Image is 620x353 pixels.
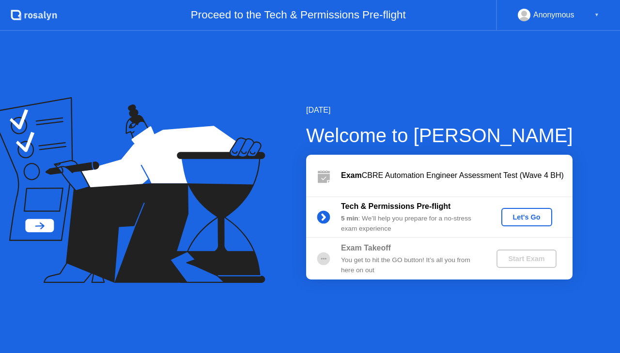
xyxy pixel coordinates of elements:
[306,121,573,150] div: Welcome to [PERSON_NAME]
[505,213,548,221] div: Let's Go
[341,171,362,179] b: Exam
[341,244,391,252] b: Exam Takeoff
[533,9,574,21] div: Anonymous
[496,250,556,268] button: Start Exam
[500,255,552,263] div: Start Exam
[501,208,552,226] button: Let's Go
[341,214,480,234] div: : We’ll help you prepare for a no-stress exam experience
[341,255,480,275] div: You get to hit the GO button! It’s all you from here on out
[341,202,450,210] b: Tech & Permissions Pre-flight
[306,104,573,116] div: [DATE]
[341,215,358,222] b: 5 min
[341,170,573,181] div: CBRE Automation Engineer Assessment Test (Wave 4 BH)
[594,9,599,21] div: ▼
